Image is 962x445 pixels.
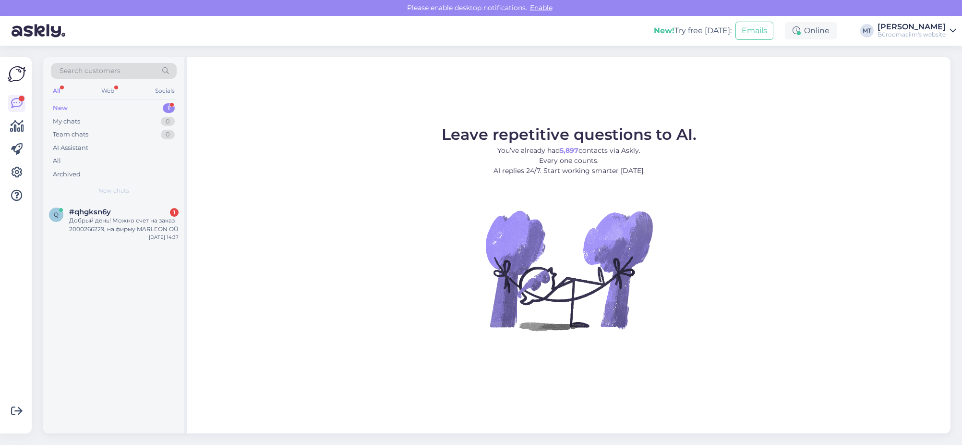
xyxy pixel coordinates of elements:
[442,146,697,176] p: You’ve already had contacts via Askly. Every one counts. AI replies 24/7. Start working smarter [...
[51,85,62,97] div: All
[153,85,177,97] div: Socials
[53,170,81,179] div: Archived
[53,156,61,166] div: All
[69,208,111,216] span: #qhgksn6y
[170,208,179,217] div: 1
[53,103,68,113] div: New
[878,31,946,38] div: Büroomaailm's website
[654,26,674,35] b: New!
[878,23,946,31] div: [PERSON_NAME]
[53,117,80,126] div: My chats
[878,23,956,38] a: [PERSON_NAME]Büroomaailm's website
[53,130,88,139] div: Team chats
[161,117,175,126] div: 0
[735,22,773,40] button: Emails
[60,66,120,76] span: Search customers
[161,130,175,139] div: 0
[560,146,578,155] b: 5,897
[98,186,129,195] span: New chats
[53,143,88,153] div: AI Assistant
[149,234,179,241] div: [DATE] 14:37
[785,22,837,39] div: Online
[69,216,179,234] div: Добрый день! Можно счет на заказ 2000266229, на фирму MARLEON OÜ
[527,3,555,12] span: Enable
[163,103,175,113] div: 1
[482,184,655,357] img: No Chat active
[54,211,59,218] span: q
[654,25,732,37] div: Try free [DATE]:
[442,125,697,144] span: Leave repetitive questions to AI.
[99,85,116,97] div: Web
[8,65,26,83] img: Askly Logo
[860,24,874,37] div: MT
